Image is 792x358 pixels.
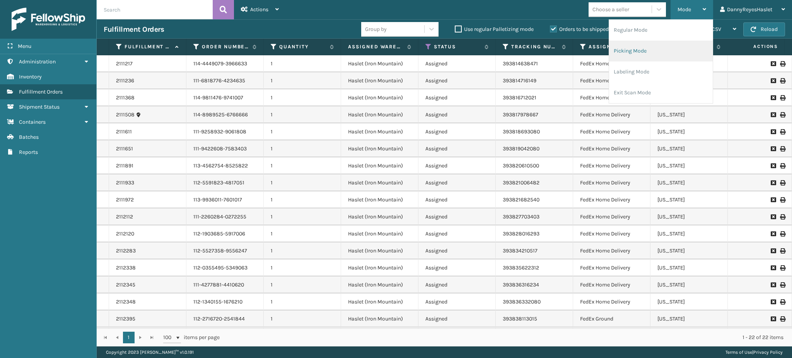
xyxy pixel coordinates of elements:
[341,72,418,89] td: Haslet (Iron Mountain)
[264,157,341,174] td: 1
[418,106,496,123] td: Assigned
[589,43,635,50] label: Assigned Carrier Service
[771,299,775,305] i: Request to Be Cancelled
[19,134,39,140] span: Batches
[341,225,418,242] td: Haslet (Iron Mountain)
[264,310,341,327] td: 1
[573,174,650,191] td: FedEx Home Delivery
[116,94,135,102] a: 2111368
[202,43,249,50] label: Order Number
[116,264,136,272] a: 2112338
[592,5,629,14] div: Choose a seller
[264,242,341,259] td: 1
[418,89,496,106] td: Assigned
[650,242,728,259] td: [US_STATE]
[418,191,496,208] td: Assigned
[780,299,785,305] i: Print Label
[780,180,785,186] i: Print Label
[418,72,496,89] td: Assigned
[650,293,728,310] td: [US_STATE]
[503,111,538,118] a: 393817978667
[418,259,496,276] td: Assigned
[725,349,752,355] a: Terms of Use
[743,22,785,36] button: Reload
[186,208,264,225] td: 111-2260284-0272255
[780,197,785,203] i: Print Label
[279,43,326,50] label: Quantity
[418,157,496,174] td: Assigned
[116,111,135,119] a: 2111508
[186,157,264,174] td: 113-4562754-8525822
[771,316,775,322] i: Request to Be Cancelled
[573,72,650,89] td: FedEx Home Delivery
[19,104,60,110] span: Shipment Status
[573,123,650,140] td: FedEx Home Delivery
[264,140,341,157] td: 1
[503,77,536,84] a: 393814716149
[116,247,136,255] a: 2112283
[573,225,650,242] td: FedEx Home Delivery
[503,230,539,237] a: 393828016293
[609,82,713,103] li: Exit Scan Mode
[264,55,341,72] td: 1
[503,247,538,254] a: 393834210517
[116,77,134,85] a: 2111236
[780,146,785,152] i: Print Label
[186,242,264,259] td: 112-5527358-9556247
[650,208,728,225] td: [US_STATE]
[264,225,341,242] td: 1
[341,174,418,191] td: Haslet (Iron Mountain)
[341,140,418,157] td: Haslet (Iron Mountain)
[573,276,650,293] td: FedEx Home Delivery
[116,213,133,221] a: 2112112
[503,298,541,305] a: 393836332080
[186,89,264,106] td: 114-9811476-9741007
[341,191,418,208] td: Haslet (Iron Mountain)
[771,78,775,84] i: Request to Be Cancelled
[264,293,341,310] td: 1
[418,276,496,293] td: Assigned
[771,163,775,169] i: Request to Be Cancelled
[264,191,341,208] td: 1
[186,293,264,310] td: 112-1340155-1676210
[116,162,133,170] a: 2111891
[341,276,418,293] td: Haslet (Iron Mountain)
[573,327,650,344] td: FedEx Home Delivery
[650,157,728,174] td: [US_STATE]
[163,332,220,343] span: items per page
[780,61,785,66] i: Print Label
[503,179,539,186] a: 393821006482
[186,174,264,191] td: 112-5591823-4817051
[725,346,783,358] div: |
[573,157,650,174] td: FedEx Home Delivery
[650,174,728,191] td: [US_STATE]
[116,315,135,323] a: 2112395
[186,225,264,242] td: 112-1903685-5917006
[418,225,496,242] td: Assigned
[771,112,775,118] i: Request to Be Cancelled
[125,43,171,50] label: Fulfillment Order Id
[573,208,650,225] td: FedEx Home Delivery
[186,72,264,89] td: 111-6818776-4234635
[780,265,785,271] i: Print Label
[650,191,728,208] td: [US_STATE]
[434,43,481,50] label: Status
[418,140,496,157] td: Assigned
[341,55,418,72] td: Haslet (Iron Mountain)
[503,315,537,322] a: 393838113015
[116,145,133,153] a: 2111651
[418,242,496,259] td: Assigned
[19,58,56,65] span: Administration
[771,197,775,203] i: Request to Be Cancelled
[573,140,650,157] td: FedEx Home Delivery
[650,225,728,242] td: [US_STATE]
[264,72,341,89] td: 1
[186,310,264,327] td: 112-2716720-2541844
[341,242,418,259] td: Haslet (Iron Mountain)
[650,123,728,140] td: [US_STATE]
[163,334,175,341] span: 100
[780,112,785,118] i: Print Label
[264,208,341,225] td: 1
[186,140,264,157] td: 111-9422608-7583403
[771,95,775,101] i: Request to Be Cancelled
